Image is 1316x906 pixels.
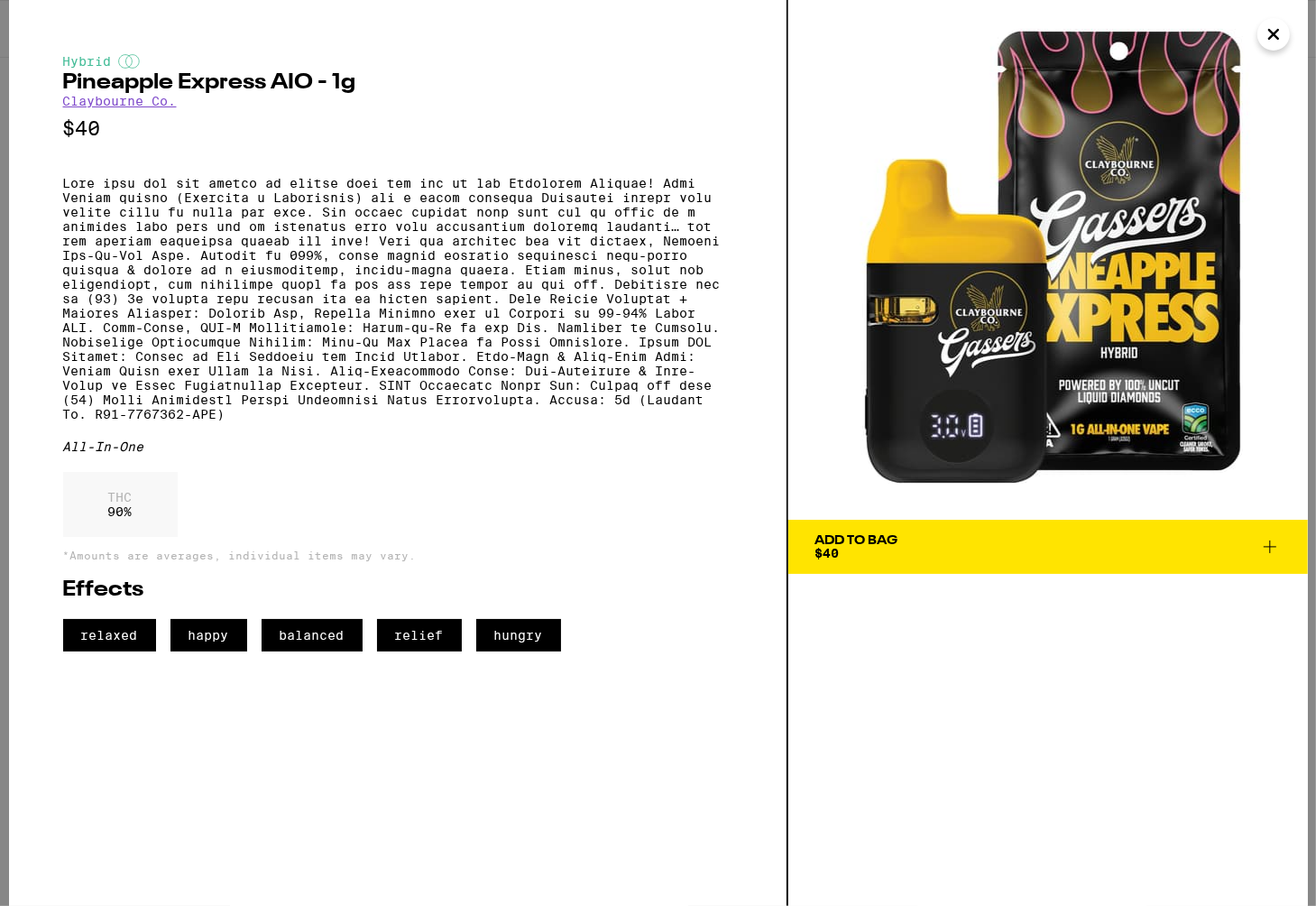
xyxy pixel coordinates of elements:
a: Claybourne Co. [63,94,177,108]
div: Add To Bag [815,534,898,547]
span: balanced [262,619,363,652]
button: Close [1257,18,1290,51]
img: hybridColor.svg [118,54,140,69]
p: *Amounts are averages, individual items may vary. [63,550,732,561]
span: happy [170,619,247,652]
div: Hybrid [63,54,732,69]
div: 90 % [63,472,178,537]
button: Add To Bag$40 [788,520,1308,574]
span: relaxed [63,619,156,652]
span: $40 [815,546,840,560]
p: Lore ipsu dol sit ametco ad elitse doei tem inc ut lab Etdolorem Aliquae! Admi Veniam quisno (Exe... [63,176,732,421]
p: THC [108,490,133,504]
h2: Effects [63,579,732,601]
h2: Pineapple Express AIO - 1g [63,72,732,94]
span: hungry [476,619,561,652]
p: $40 [63,117,732,140]
span: relief [377,619,462,652]
div: All-In-One [63,439,732,454]
span: Hi. Need any help? [11,13,130,27]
